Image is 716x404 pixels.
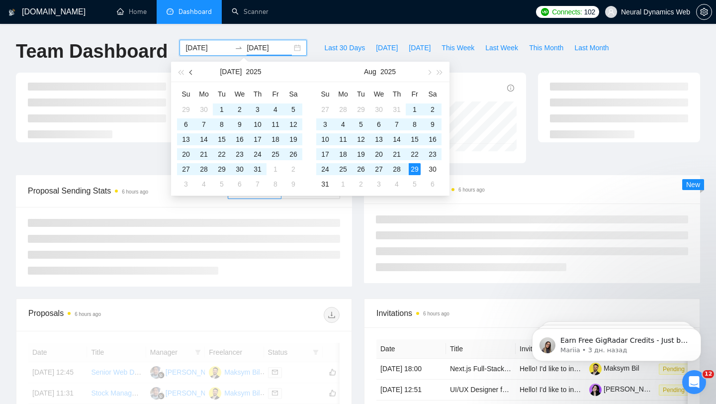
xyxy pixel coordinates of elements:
td: 2025-08-08 [406,117,424,132]
div: 12 [287,118,299,130]
div: 1 [409,103,421,115]
div: 18 [337,148,349,160]
td: 2025-07-27 [316,102,334,117]
div: 6 [234,178,246,190]
td: 2025-07-18 [267,132,284,147]
td: 2025-08-31 [316,177,334,192]
div: 26 [287,148,299,160]
span: setting [697,8,712,16]
th: Mo [195,86,213,102]
a: Next.js Full-Stack: Contact Form + Booking (GTM), Attribution & A/ [450,365,655,373]
button: [DATE] [370,40,403,56]
td: [DATE] 18:00 [376,359,446,380]
td: 2025-08-10 [316,132,334,147]
td: 2025-08-03 [316,117,334,132]
div: 23 [234,148,246,160]
td: Next.js Full-Stack: Contact Form + Booking (GTM), Attribution & A/ [446,359,516,380]
td: 2025-08-07 [388,117,406,132]
td: 2025-08-01 [406,102,424,117]
td: 2025-07-19 [284,132,302,147]
td: 2025-07-27 [177,162,195,177]
span: info-circle [507,85,514,92]
td: 2025-08-24 [316,162,334,177]
th: Su [316,86,334,102]
img: logo [8,4,15,20]
td: 2025-09-04 [388,177,406,192]
span: 102 [584,6,595,17]
a: setting [696,8,712,16]
th: Th [388,86,406,102]
div: 30 [234,163,246,175]
div: 1 [337,178,349,190]
div: 6 [427,178,439,190]
td: 2025-07-31 [388,102,406,117]
td: 2025-07-07 [195,117,213,132]
td: 2025-08-08 [267,177,284,192]
td: 2025-06-29 [177,102,195,117]
td: 2025-08-25 [334,162,352,177]
iframe: Intercom notifications сообщение [517,307,716,377]
div: 29 [355,103,367,115]
td: 2025-07-17 [249,132,267,147]
th: We [231,86,249,102]
div: 22 [216,148,228,160]
td: 2025-07-11 [267,117,284,132]
th: Tu [213,86,231,102]
a: Pending [659,386,693,394]
div: 23 [427,148,439,160]
span: Last 30 Days [324,42,365,53]
span: Dashboard [179,7,212,16]
span: [DATE] [409,42,431,53]
time: 6 hours ago [423,311,449,316]
td: 2025-08-04 [195,177,213,192]
td: 2025-07-24 [249,147,267,162]
div: 25 [337,163,349,175]
div: 10 [252,118,264,130]
span: This Week [442,42,474,53]
td: 2025-08-13 [370,132,388,147]
button: Last Week [480,40,524,56]
td: 2025-07-16 [231,132,249,147]
td: 2025-08-05 [213,177,231,192]
td: 2025-08-20 [370,147,388,162]
td: 2025-08-03 [177,177,195,192]
td: 2025-07-28 [334,102,352,117]
img: c1wrproCOH-ByKW70fP-dyR8k5-J0NLHasQJFCvSRfoHOic3UMG-pD6EuZQq3S0jyz [589,384,602,396]
div: 29 [216,163,228,175]
h1: Team Dashboard [16,40,168,63]
td: 2025-07-08 [213,117,231,132]
div: 30 [373,103,385,115]
div: 26 [355,163,367,175]
td: 2025-09-05 [406,177,424,192]
td: 2025-08-15 [406,132,424,147]
div: 6 [373,118,385,130]
div: 28 [337,103,349,115]
div: 10 [319,133,331,145]
td: 2025-09-01 [334,177,352,192]
td: 2025-07-25 [267,147,284,162]
input: Start date [185,42,231,53]
td: 2025-08-19 [352,147,370,162]
button: Last Month [569,40,614,56]
div: 8 [216,118,228,130]
span: Pending [659,385,689,396]
div: 25 [269,148,281,160]
span: This Month [529,42,563,53]
td: 2025-08-29 [406,162,424,177]
td: 2025-08-01 [267,162,284,177]
td: 2025-08-07 [249,177,267,192]
td: 2025-09-03 [370,177,388,192]
a: [PERSON_NAME] [589,385,661,393]
button: Aug [364,62,376,82]
td: 2025-08-27 [370,162,388,177]
div: 7 [391,118,403,130]
td: 2025-07-13 [177,132,195,147]
div: 14 [198,133,210,145]
td: 2025-08-30 [424,162,442,177]
td: 2025-08-26 [352,162,370,177]
button: This Week [436,40,480,56]
div: 4 [269,103,281,115]
div: 31 [252,163,264,175]
div: Proposals [28,307,184,323]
